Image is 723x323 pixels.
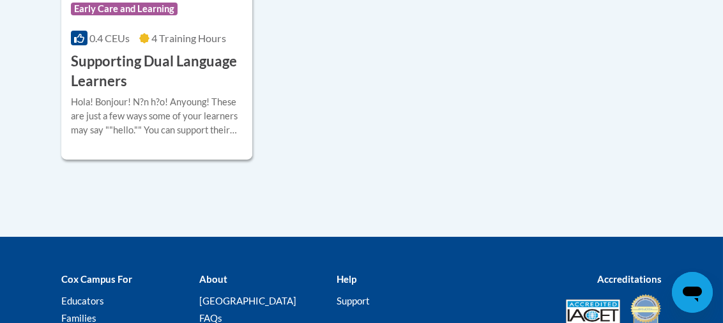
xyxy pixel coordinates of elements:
h3: Supporting Dual Language Learners [71,52,243,91]
span: 0.4 CEUs [89,32,130,44]
div: Hola! Bonjour! N?n h?o! Anyoung! These are just a few ways some of your learners may say ""hello.... [71,95,243,137]
iframe: Button to launch messaging window [672,272,713,313]
b: About [199,273,227,285]
b: Help [337,273,356,285]
b: Cox Campus For [61,273,132,285]
b: Accreditations [597,273,662,285]
a: Support [337,295,370,306]
a: [GEOGRAPHIC_DATA] [199,295,296,306]
a: Educators [61,295,104,306]
span: Early Care and Learning [71,3,178,15]
span: 4 Training Hours [151,32,226,44]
